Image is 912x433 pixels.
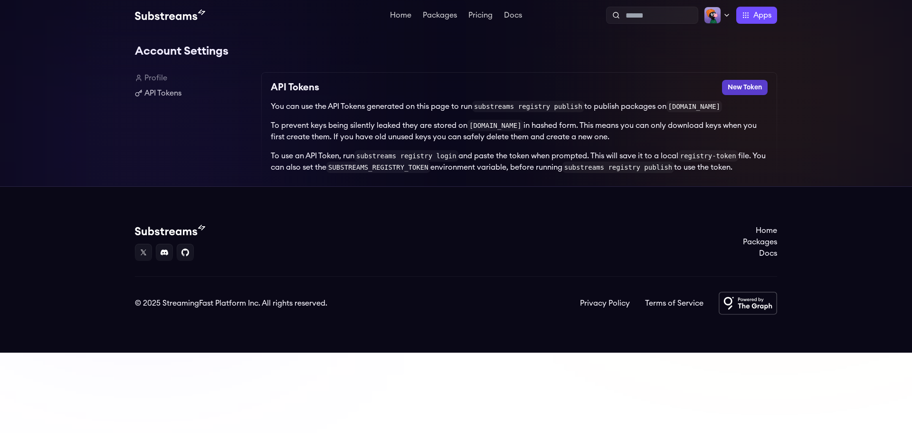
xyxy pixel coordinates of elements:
h1: Account Settings [135,42,777,61]
img: Profile [704,7,721,24]
a: Docs [743,248,777,259]
code: [DOMAIN_NAME] [666,101,722,112]
code: substreams registry publish [472,101,584,112]
span: Apps [753,10,771,21]
a: Privacy Policy [580,298,630,309]
a: Home [743,225,777,236]
a: Terms of Service [645,298,703,309]
img: Substream's logo [135,225,205,236]
p: To use an API Token, run and paste the token when prompted. This will save it to a local file. Yo... [271,150,768,173]
code: registry-token [678,150,738,162]
h2: API Tokens [271,80,319,95]
img: Powered by The Graph [719,292,777,315]
code: SUBSTREAMS_REGISTRY_TOKEN [326,162,430,173]
p: You can use the API Tokens generated on this page to run to publish packages on [271,101,768,112]
code: substreams registry publish [562,162,674,173]
a: API Tokens [135,87,254,99]
a: Packages [421,11,459,21]
a: Packages [743,236,777,248]
code: substreams registry login [354,150,458,162]
div: © 2025 StreamingFast Platform Inc. All rights reserved. [135,298,327,309]
img: Substream's logo [135,10,205,21]
p: To prevent keys being silently leaked they are stored on in hashed form. This means you can only ... [271,120,768,143]
button: New Token [722,80,768,95]
a: Profile [135,72,254,84]
a: Pricing [466,11,494,21]
a: Home [388,11,413,21]
a: Docs [502,11,524,21]
code: [DOMAIN_NAME] [467,120,523,131]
